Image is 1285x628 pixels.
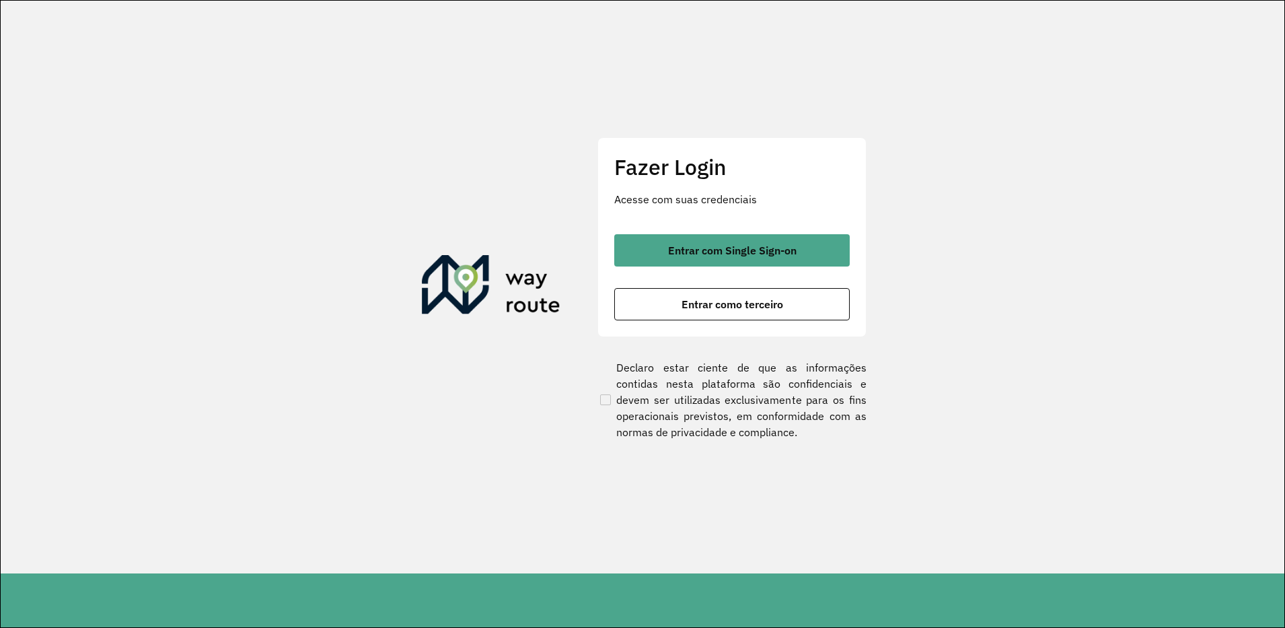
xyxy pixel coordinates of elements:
button: button [614,234,850,267]
button: button [614,288,850,320]
span: Entrar com Single Sign-on [668,245,797,256]
label: Declaro estar ciente de que as informações contidas nesta plataforma são confidenciais e devem se... [597,359,867,440]
span: Entrar como terceiro [682,299,783,310]
p: Acesse com suas credenciais [614,191,850,207]
img: Roteirizador AmbevTech [422,255,560,320]
h2: Fazer Login [614,154,850,180]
